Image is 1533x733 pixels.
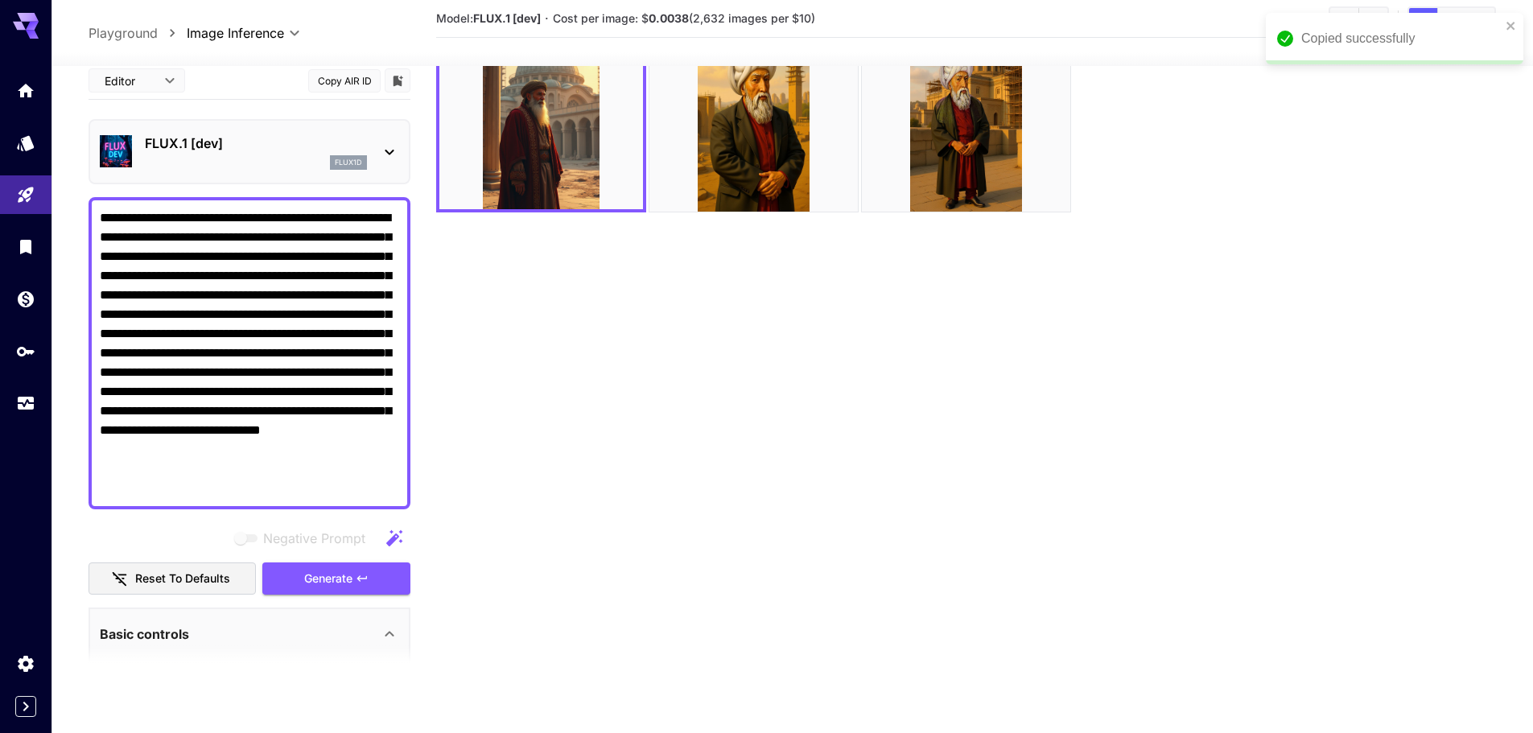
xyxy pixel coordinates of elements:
[100,614,399,653] div: Basic controls
[16,289,35,309] div: Wallet
[145,134,367,153] p: FLUX.1 [dev]
[89,562,256,595] button: Reset to defaults
[304,568,352,588] span: Generate
[1409,8,1437,29] button: Show images in grid view
[16,80,35,101] div: Home
[553,11,815,25] span: Cost per image: $ (2,632 images per $10)
[1329,6,1389,31] div: Clear ImagesDownload All
[100,127,399,176] div: FLUX.1 [dev]flux1d
[16,653,35,673] div: Settings
[1407,6,1496,31] div: Show images in grid viewShow images in video viewShow images in list view
[308,68,381,92] button: Copy AIR ID
[16,392,35,412] div: Usage
[16,133,35,153] div: Models
[100,624,189,643] p: Basic controls
[1301,29,1501,48] div: Copied successfully
[439,6,643,209] img: 9k=
[335,157,362,168] p: flux1d
[436,11,541,25] span: Model:
[1506,19,1517,32] button: close
[545,9,549,28] p: ·
[862,3,1070,212] img: 2Q==
[649,11,689,25] b: 0.0038
[1466,8,1494,29] button: Show images in list view
[263,529,365,548] span: Negative Prompt
[1330,8,1358,29] button: Clear Images
[105,72,155,89] span: Editor
[390,71,405,90] button: Add to library
[1359,8,1387,29] button: Download All
[187,23,284,43] span: Image Inference
[89,23,158,43] a: Playground
[16,183,35,204] div: Playground
[1438,8,1466,29] button: Show images in video view
[16,235,35,255] div: Library
[262,562,410,595] button: Generate
[89,23,187,43] nav: breadcrumb
[231,528,378,548] span: Negative prompts are not compatible with the selected model.
[473,11,541,25] b: FLUX.1 [dev]
[649,3,858,212] img: 2Q==
[16,341,35,361] div: API Keys
[15,696,36,717] button: Expand sidebar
